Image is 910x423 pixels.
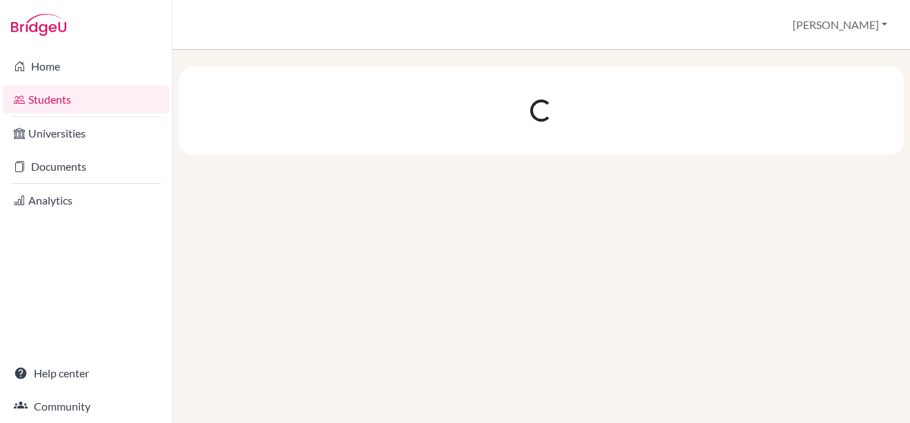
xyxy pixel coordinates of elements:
[11,14,66,36] img: Bridge-U
[786,12,893,38] button: [PERSON_NAME]
[3,53,169,80] a: Home
[3,153,169,180] a: Documents
[3,187,169,214] a: Analytics
[3,359,169,387] a: Help center
[3,86,169,113] a: Students
[3,120,169,147] a: Universities
[3,393,169,420] a: Community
